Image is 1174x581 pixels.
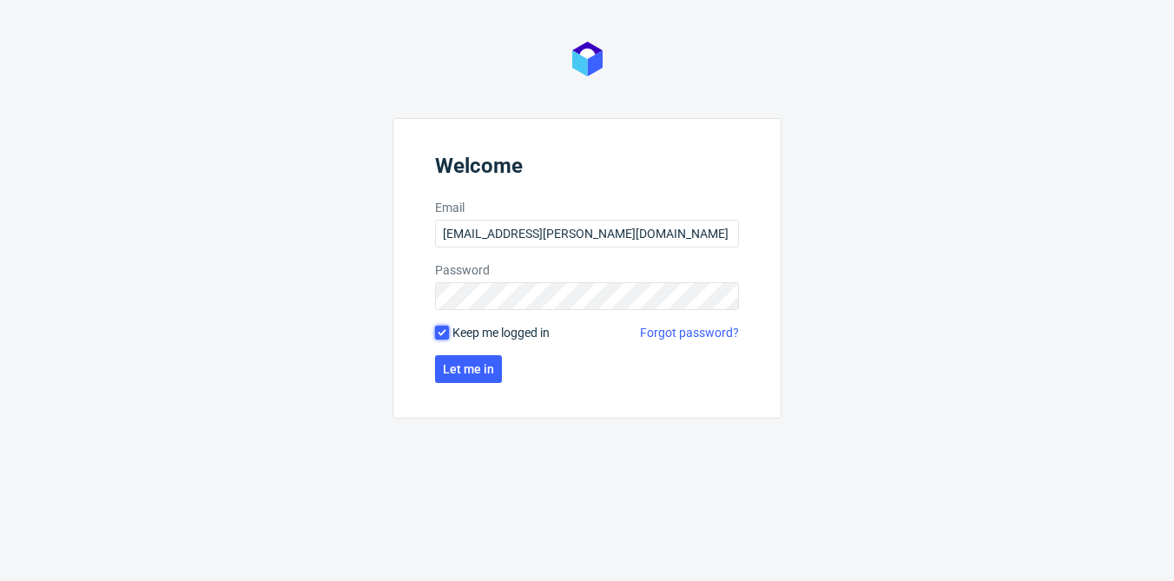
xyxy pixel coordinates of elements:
span: Let me in [443,363,494,375]
span: Keep me logged in [452,324,550,341]
header: Welcome [435,154,739,185]
label: Password [435,261,739,279]
label: Email [435,199,739,216]
button: Let me in [435,355,502,383]
a: Forgot password? [640,324,739,341]
input: you@youremail.com [435,220,739,248]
